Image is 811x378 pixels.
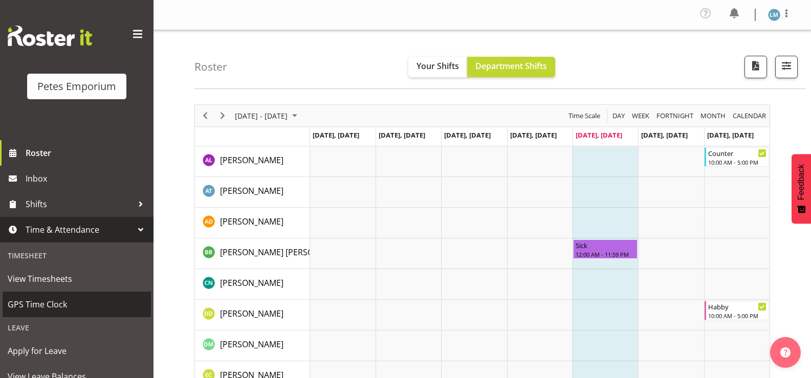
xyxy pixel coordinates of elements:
[3,245,151,266] div: Timesheet
[220,185,283,196] span: [PERSON_NAME]
[195,146,310,177] td: Abigail Lane resource
[195,300,310,330] td: Danielle Donselaar resource
[8,343,146,359] span: Apply for Leave
[194,61,227,73] h4: Roster
[705,301,769,320] div: Danielle Donselaar"s event - Habby Begin From Sunday, September 7, 2025 at 10:00:00 AM GMT+12:00 ...
[220,339,283,350] span: [PERSON_NAME]
[8,26,92,46] img: Rosterit website logo
[567,109,602,122] button: Time Scale
[467,57,555,77] button: Department Shifts
[573,239,638,259] div: Beena Beena"s event - Sick Begin From Friday, September 5, 2025 at 12:00:00 AM GMT+12:00 Ends At ...
[708,158,766,166] div: 10:00 AM - 5:00 PM
[797,164,806,200] span: Feedback
[220,247,349,258] span: [PERSON_NAME] [PERSON_NAME]
[641,130,688,140] span: [DATE], [DATE]
[705,147,769,167] div: Abigail Lane"s event - Counter Begin From Sunday, September 7, 2025 at 10:00:00 AM GMT+12:00 Ends...
[195,208,310,238] td: Amelia Denz resource
[744,56,767,78] button: Download a PDF of the roster according to the set date range.
[630,109,651,122] button: Timeline Week
[233,109,302,122] button: September 01 - 07, 2025
[8,297,146,312] span: GPS Time Clock
[708,148,766,158] div: Counter
[3,266,151,292] a: View Timesheets
[576,130,622,140] span: [DATE], [DATE]
[792,154,811,224] button: Feedback - Show survey
[699,109,727,122] span: Month
[768,9,780,21] img: lianne-morete5410.jpg
[611,109,627,122] button: Timeline Day
[220,215,283,228] a: [PERSON_NAME]
[196,105,214,126] div: Previous
[732,109,767,122] span: calendar
[655,109,695,122] button: Fortnight
[8,271,146,286] span: View Timesheets
[220,154,283,166] span: [PERSON_NAME]
[611,109,626,122] span: Day
[567,109,601,122] span: Time Scale
[3,292,151,317] a: GPS Time Clock
[220,246,349,258] a: [PERSON_NAME] [PERSON_NAME]
[26,171,148,186] span: Inbox
[220,277,283,289] a: [PERSON_NAME]
[220,154,283,166] a: [PERSON_NAME]
[699,109,728,122] button: Timeline Month
[37,79,116,94] div: Petes Emporium
[708,301,766,312] div: Habby
[195,269,310,300] td: Christine Neville resource
[775,56,798,78] button: Filter Shifts
[708,312,766,320] div: 10:00 AM - 5:00 PM
[655,109,694,122] span: Fortnight
[220,338,283,350] a: [PERSON_NAME]
[408,57,467,77] button: Your Shifts
[475,60,547,72] span: Department Shifts
[199,109,212,122] button: Previous
[220,307,283,320] a: [PERSON_NAME]
[195,177,310,208] td: Alex-Micheal Taniwha resource
[780,347,791,358] img: help-xxl-2.png
[631,109,650,122] span: Week
[220,308,283,319] span: [PERSON_NAME]
[313,130,359,140] span: [DATE], [DATE]
[26,196,133,212] span: Shifts
[195,238,310,269] td: Beena Beena resource
[26,145,148,161] span: Roster
[214,105,231,126] div: Next
[26,222,133,237] span: Time & Attendance
[220,216,283,227] span: [PERSON_NAME]
[444,130,491,140] span: [DATE], [DATE]
[3,317,151,338] div: Leave
[3,338,151,364] a: Apply for Leave
[576,240,635,250] div: Sick
[707,130,754,140] span: [DATE], [DATE]
[576,250,635,258] div: 12:00 AM - 11:59 PM
[234,109,289,122] span: [DATE] - [DATE]
[220,185,283,197] a: [PERSON_NAME]
[216,109,230,122] button: Next
[379,130,425,140] span: [DATE], [DATE]
[195,330,310,361] td: David McAuley resource
[731,109,768,122] button: Month
[417,60,459,72] span: Your Shifts
[510,130,557,140] span: [DATE], [DATE]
